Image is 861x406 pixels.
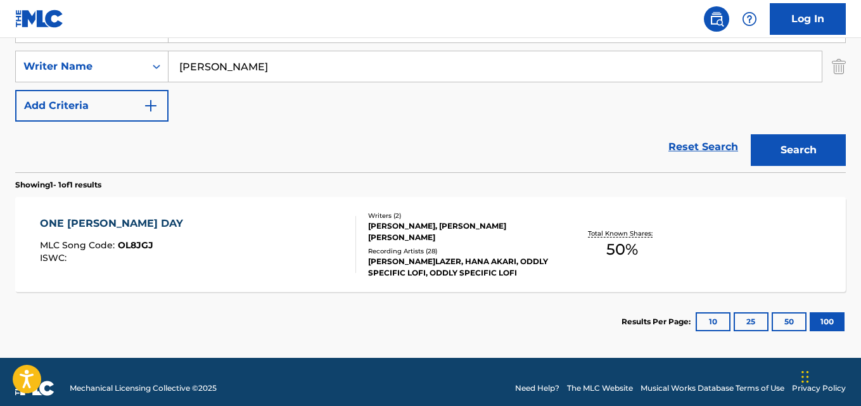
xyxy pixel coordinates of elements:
[709,11,724,27] img: search
[606,238,638,261] span: 50 %
[696,312,730,331] button: 10
[368,211,553,220] div: Writers ( 2 )
[704,6,729,32] a: Public Search
[15,179,101,191] p: Showing 1 - 1 of 1 results
[641,383,784,394] a: Musical Works Database Terms of Use
[742,11,757,27] img: help
[792,383,846,394] a: Privacy Policy
[143,98,158,113] img: 9d2ae6d4665cec9f34b9.svg
[40,239,118,251] span: MLC Song Code :
[515,383,559,394] a: Need Help?
[751,134,846,166] button: Search
[567,383,633,394] a: The MLC Website
[118,239,153,251] span: OL8JGJ
[15,11,846,172] form: Search Form
[15,10,64,28] img: MLC Logo
[368,256,553,279] div: [PERSON_NAME]LAZER, HANA AKARI, ODDLY SPECIFIC LOFI, ODDLY SPECIFIC LOFI
[798,345,861,406] iframe: Chat Widget
[772,312,807,331] button: 50
[801,358,809,396] div: Drag
[734,312,769,331] button: 25
[832,51,846,82] img: Delete Criterion
[70,383,217,394] span: Mechanical Licensing Collective © 2025
[770,3,846,35] a: Log In
[368,246,553,256] div: Recording Artists ( 28 )
[810,312,845,331] button: 100
[737,6,762,32] div: Help
[622,316,694,327] p: Results Per Page:
[15,197,846,292] a: ONE [PERSON_NAME] DAYMLC Song Code:OL8JGJISWC:Writers (2)[PERSON_NAME], [PERSON_NAME] [PERSON_NAM...
[15,90,169,122] button: Add Criteria
[368,220,553,243] div: [PERSON_NAME], [PERSON_NAME] [PERSON_NAME]
[40,252,70,263] span: ISWC :
[662,133,744,161] a: Reset Search
[23,59,137,74] div: Writer Name
[40,216,189,231] div: ONE [PERSON_NAME] DAY
[15,381,54,396] img: logo
[588,229,656,238] p: Total Known Shares:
